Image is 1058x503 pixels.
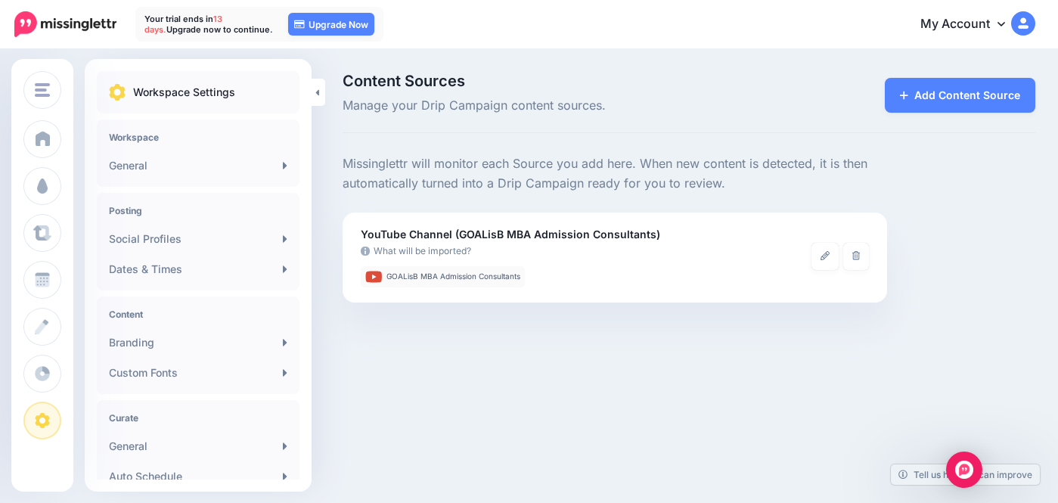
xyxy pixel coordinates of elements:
[109,84,126,101] img: settings.png
[103,151,293,181] a: General
[361,244,811,259] a: What will be imported?
[885,78,1035,113] a: Add Content Source
[109,132,287,143] h4: Workspace
[103,254,293,284] a: Dates & Times
[144,14,273,35] p: Your trial ends in Upgrade now to continue.
[14,11,116,37] img: Missinglettr
[103,358,293,388] a: Custom Fonts
[343,73,797,88] span: Content Sources
[103,328,293,358] a: Branding
[109,309,287,320] h4: Content
[386,272,520,281] span: GOALisB MBA Admission Consultants
[103,461,293,492] a: Auto Schedule
[343,96,797,116] span: Manage your Drip Campaign content sources.
[905,6,1035,43] a: My Account
[109,412,287,424] h4: Curate
[891,464,1040,485] a: Tell us how we can improve
[361,228,660,241] b: YouTube Channel (GOALisB MBA Admission Consultants)
[361,247,370,256] img: info-circle-grey.png
[35,83,50,97] img: menu.png
[109,205,287,216] h4: Posting
[343,154,887,194] p: Missinglettr will monitor each Source you add here. When new content is detected, it is then auto...
[133,83,235,101] p: Workspace Settings
[144,14,222,35] span: 13 days.
[103,224,293,254] a: Social Profiles
[103,431,293,461] a: General
[946,452,982,488] div: Open Intercom Messenger
[288,13,374,36] a: Upgrade Now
